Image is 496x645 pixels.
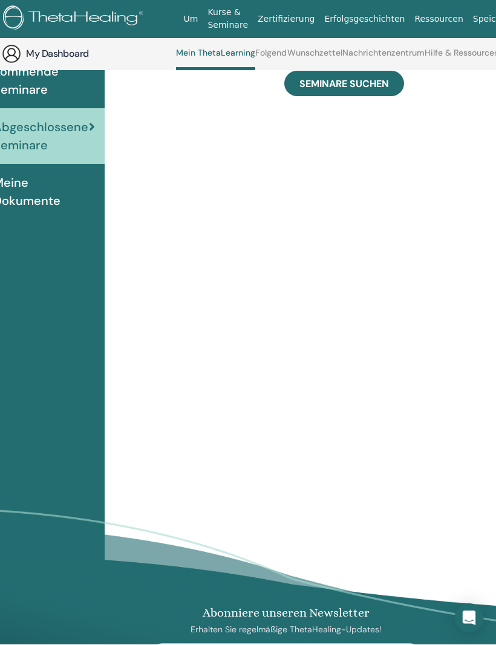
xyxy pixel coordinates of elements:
a: Nachrichtenzentrum [343,48,425,68]
a: Um [180,8,204,31]
a: Ressourcen [410,8,468,31]
a: Folgend [256,48,287,68]
h3: My Dashboard [27,48,148,61]
a: Mein ThetaLearning [177,48,256,71]
a: Kurse & Seminare [203,2,253,37]
img: generic-user-icon.jpg [2,45,22,64]
div: Open Intercom Messenger [455,604,484,633]
a: Zertifizierung [253,8,320,31]
img: logo.png [4,6,148,33]
p: Erhalten Sie regelmäßige ThetaHealing-Updates! [147,624,426,635]
a: Wunschzettel [288,48,343,68]
h4: Abonniere unseren Newsletter [147,606,426,620]
a: SEMINARE SUCHEN [285,71,405,97]
span: SEMINARE SUCHEN [300,78,390,91]
a: Erfolgsgeschichten [320,8,410,31]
